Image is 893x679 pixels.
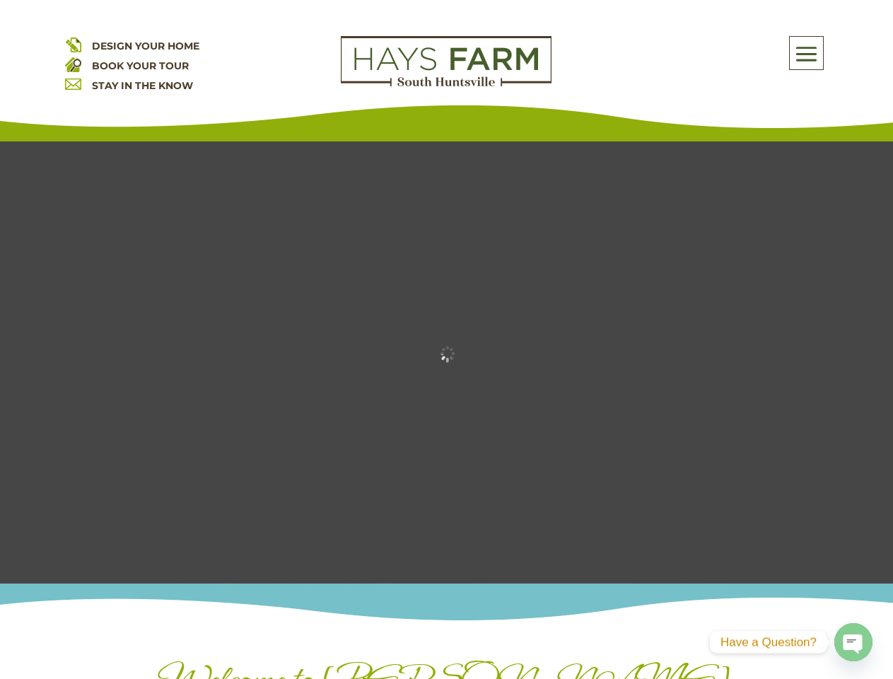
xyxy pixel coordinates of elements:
[341,36,551,87] img: Logo
[65,56,81,72] img: book your home tour
[341,77,551,90] a: hays farm homes huntsville development
[92,40,199,52] a: DESIGN YOUR HOME
[92,59,189,72] a: BOOK YOUR TOUR
[92,79,193,92] a: STAY IN THE KNOW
